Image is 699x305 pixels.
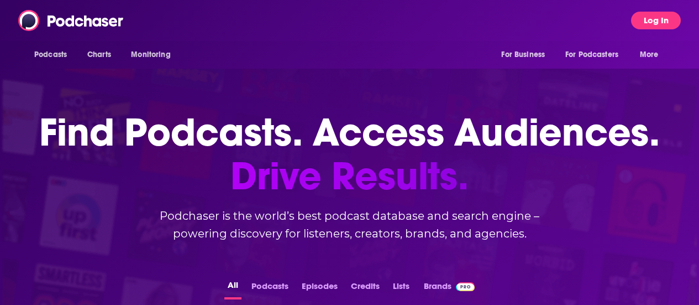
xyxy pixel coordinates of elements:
h1: Find Podcasts. Access Audiences. [39,111,660,198]
button: Episodes [298,278,341,299]
button: Credits [348,278,383,299]
button: open menu [558,44,634,65]
button: open menu [123,44,185,65]
span: Podcasts [34,47,67,63]
span: For Business [501,47,545,63]
span: For Podcasters [565,47,618,63]
h2: Podchaser is the world’s best podcast database and search engine – powering discovery for listene... [129,207,571,242]
span: Monitoring [131,47,170,63]
button: Podcasts [248,278,292,299]
img: Podchaser - Follow, Share and Rate Podcasts [18,10,124,31]
a: Charts [80,44,118,65]
button: open menu [27,44,81,65]
button: open menu [632,44,672,65]
span: More [640,47,659,63]
button: Log In [631,12,681,29]
button: open menu [493,44,559,65]
button: Lists [390,278,413,299]
button: All [224,278,241,299]
a: BrandsPodchaser Pro [424,278,475,299]
span: Drive Results. [39,154,660,198]
img: Podchaser Pro [456,282,475,291]
span: Charts [87,47,111,63]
